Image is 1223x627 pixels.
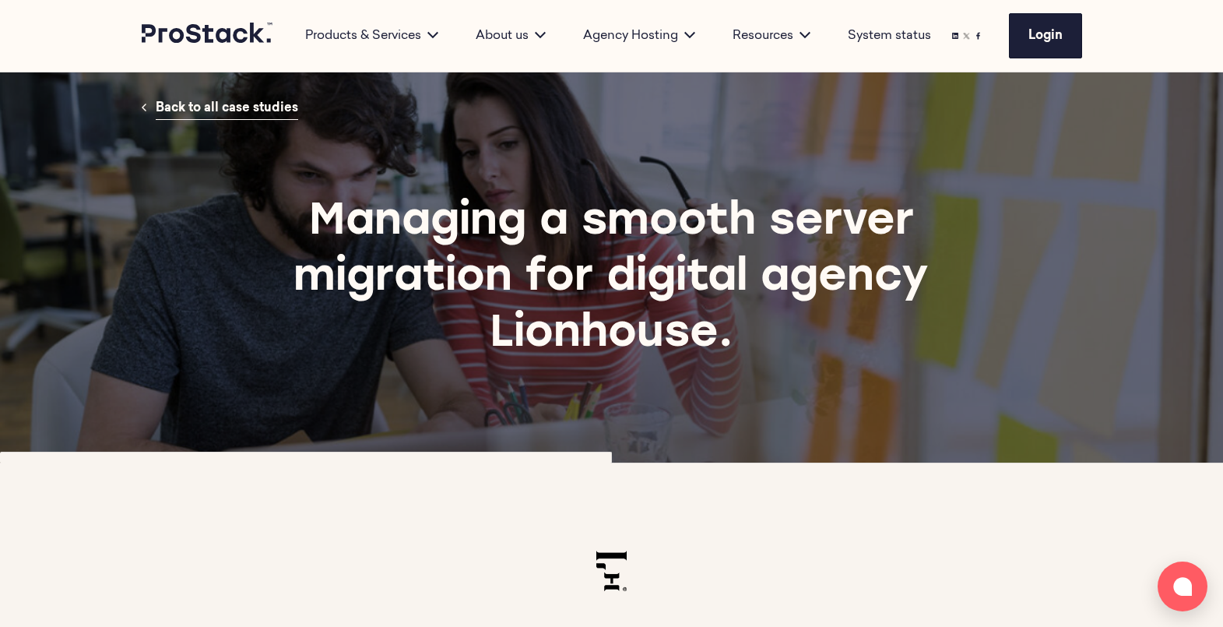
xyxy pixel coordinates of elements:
a: Prostack logo [142,23,274,49]
a: Back to all case studies [156,97,298,120]
a: Login [1009,13,1082,58]
a: System status [848,26,931,45]
span: Login [1028,30,1063,42]
img: logo-2.png [596,551,627,591]
h1: Managing a smooth server migration for digital agency Lionhouse. [235,195,987,363]
div: Resources [714,26,829,45]
div: Agency Hosting [564,26,714,45]
div: About us [457,26,564,45]
button: Open chat window [1158,562,1207,611]
span: Back to all case studies [156,102,298,114]
div: Products & Services [286,26,457,45]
